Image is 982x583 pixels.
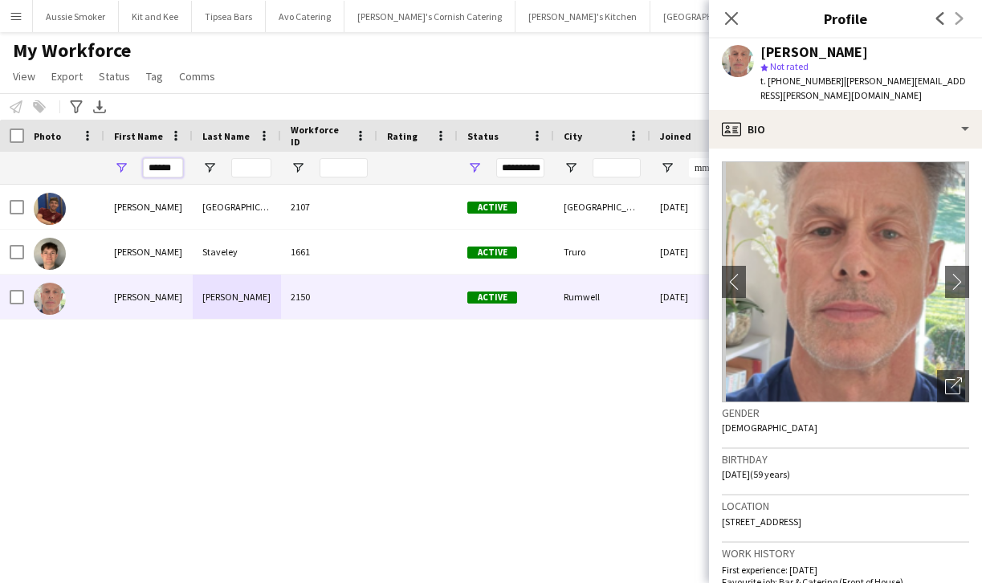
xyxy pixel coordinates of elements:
[173,66,222,87] a: Comms
[92,66,137,87] a: Status
[34,130,61,142] span: Photo
[660,161,674,175] button: Open Filter Menu
[193,185,281,229] div: [GEOGRAPHIC_DATA]
[193,230,281,274] div: Staveley
[114,161,128,175] button: Open Filter Menu
[564,161,578,175] button: Open Filter Menu
[13,69,35,84] span: View
[114,130,163,142] span: First Name
[689,158,737,177] input: Joined Filter Input
[515,1,650,32] button: [PERSON_NAME]'s Kitchen
[467,247,517,259] span: Active
[722,516,801,528] span: [STREET_ADDRESS]
[34,238,66,270] img: Thomas Staveley
[231,158,271,177] input: Last Name Filter Input
[709,8,982,29] h3: Profile
[104,185,193,229] div: [PERSON_NAME]
[291,124,348,148] span: Workforce ID
[722,422,817,434] span: [DEMOGRAPHIC_DATA]
[192,1,266,32] button: Tipsea Bars
[202,130,250,142] span: Last Name
[650,1,765,32] button: [GEOGRAPHIC_DATA]
[554,185,650,229] div: [GEOGRAPHIC_DATA]
[709,110,982,149] div: Bio
[722,468,790,480] span: [DATE] (59 years)
[90,97,109,116] app-action-btn: Export XLSX
[179,69,215,84] span: Comms
[760,75,844,87] span: t. [PHONE_NUMBER]
[722,452,969,467] h3: Birthday
[722,499,969,513] h3: Location
[937,370,969,402] div: Open photos pop-in
[722,161,969,402] img: Crew avatar or photo
[467,130,499,142] span: Status
[281,185,377,229] div: 2107
[281,275,377,319] div: 2150
[467,161,482,175] button: Open Filter Menu
[143,158,183,177] input: First Name Filter Input
[6,66,42,87] a: View
[104,275,193,319] div: [PERSON_NAME]
[266,1,344,32] button: Avo Catering
[45,66,89,87] a: Export
[593,158,641,177] input: City Filter Input
[770,60,809,72] span: Not rated
[650,185,747,229] div: [DATE]
[467,291,517,304] span: Active
[104,230,193,274] div: [PERSON_NAME]
[34,283,66,315] img: Thomas Tingley
[193,275,281,319] div: [PERSON_NAME]
[13,39,131,63] span: My Workforce
[722,406,969,420] h3: Gender
[564,130,582,142] span: City
[146,69,163,84] span: Tag
[33,1,119,32] button: Aussie Smoker
[34,193,66,225] img: Ethan Thomas Carlisle
[320,158,368,177] input: Workforce ID Filter Input
[722,564,969,576] p: First experience: [DATE]
[51,69,83,84] span: Export
[119,1,192,32] button: Kit and Kee
[760,75,966,101] span: | [PERSON_NAME][EMAIL_ADDRESS][PERSON_NAME][DOMAIN_NAME]
[554,230,650,274] div: Truro
[650,230,747,274] div: [DATE]
[760,45,868,59] div: [PERSON_NAME]
[140,66,169,87] a: Tag
[650,275,747,319] div: [DATE]
[387,130,418,142] span: Rating
[467,202,517,214] span: Active
[281,230,377,274] div: 1661
[291,161,305,175] button: Open Filter Menu
[722,546,969,561] h3: Work history
[554,275,650,319] div: Rumwell
[99,69,130,84] span: Status
[202,161,217,175] button: Open Filter Menu
[660,130,691,142] span: Joined
[67,97,86,116] app-action-btn: Advanced filters
[344,1,515,32] button: [PERSON_NAME]'s Cornish Catering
